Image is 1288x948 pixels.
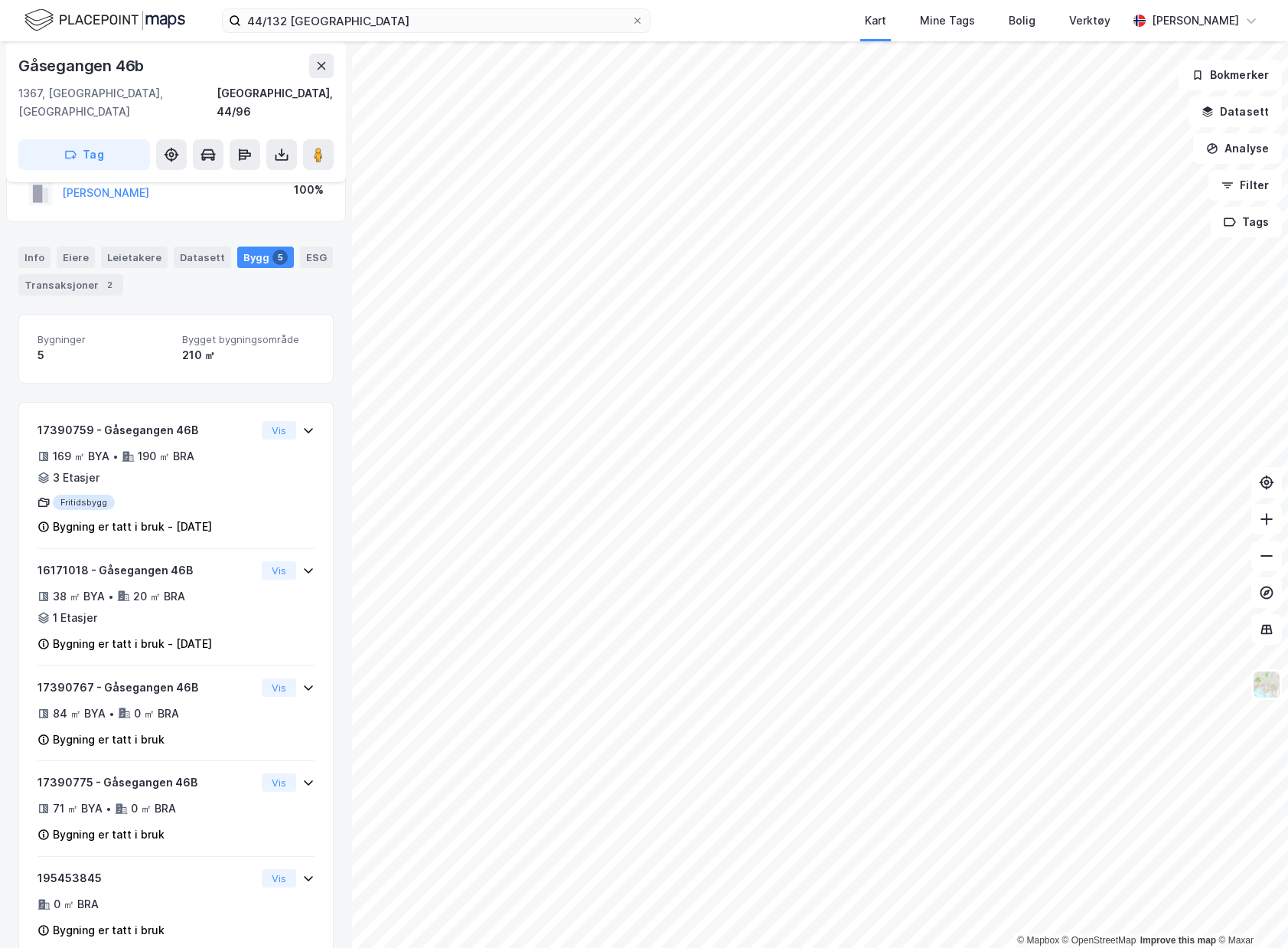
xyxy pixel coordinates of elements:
[262,561,296,580] button: Vis
[217,84,334,121] div: [GEOGRAPHIC_DATA], 44/96
[53,587,105,606] div: 38 ㎡ BYA
[53,609,97,627] div: 1 Etasjer
[1189,96,1282,127] button: Datasett
[112,450,119,463] div: •
[54,895,99,914] div: 0 ㎡ BRA
[37,869,256,888] div: 195453845
[1069,11,1110,30] div: Verktøy
[37,678,256,697] div: 17390767 - Gåsegangen 46B
[1211,874,1288,948] iframe: Chat Widget
[18,139,150,170] button: Tag
[1211,207,1282,237] button: Tags
[53,799,103,818] div: 71 ㎡ BYA
[1062,935,1136,946] a: OpenStreetMap
[53,518,212,536] div: Bygning er tatt i bruk - [DATE]
[1152,11,1239,30] div: [PERSON_NAME]
[920,11,975,30] div: Mine Tags
[37,333,170,346] span: Bygninger
[53,447,109,466] div: 169 ㎡ BYA
[1017,935,1059,946] a: Mapbox
[53,921,165,940] div: Bygning er tatt i bruk
[1252,670,1281,699] img: Z
[18,84,217,121] div: 1367, [GEOGRAPHIC_DATA], [GEOGRAPHIC_DATA]
[24,7,185,34] img: logo.f888ab2527a4732fd821a326f86c7f29.svg
[101,247,168,268] div: Leietakere
[109,708,115,720] div: •
[53,704,106,723] div: 84 ㎡ BYA
[1009,11,1035,30] div: Bolig
[53,825,165,844] div: Bygning er tatt i bruk
[1193,133,1282,164] button: Analyse
[300,247,333,268] div: ESG
[262,869,296,888] button: Vis
[865,11,886,30] div: Kart
[294,181,324,199] div: 100%
[53,635,212,653] div: Bygning er tatt i bruk - [DATE]
[37,561,256,580] div: 16171018 - Gåsegangen 46B
[134,704,179,723] div: 0 ㎡ BRA
[1211,874,1288,948] div: Kontrollprogram for chat
[131,799,176,818] div: 0 ㎡ BRA
[241,9,631,32] input: Søk på adresse, matrikkel, gårdeiere, leietakere eller personer
[182,346,315,364] div: 210 ㎡
[272,250,288,265] div: 5
[182,333,315,346] span: Bygget bygningsområde
[57,247,95,268] div: Eiere
[1179,60,1282,90] button: Bokmerker
[18,274,123,296] div: Transaksjoner
[18,54,147,78] div: Gåsegangen 46b
[108,590,114,603] div: •
[18,247,51,268] div: Info
[262,773,296,792] button: Vis
[262,421,296,440] button: Vis
[174,247,231,268] div: Datasett
[138,447,194,466] div: 190 ㎡ BRA
[133,587,185,606] div: 20 ㎡ BRA
[37,421,256,440] div: 17390759 - Gåsegangen 46B
[37,346,170,364] div: 5
[1140,935,1216,946] a: Improve this map
[1208,170,1282,201] button: Filter
[237,247,294,268] div: Bygg
[102,277,117,293] div: 2
[262,678,296,697] button: Vis
[53,731,165,749] div: Bygning er tatt i bruk
[53,469,99,487] div: 3 Etasjer
[37,773,256,792] div: 17390775 - Gåsegangen 46B
[106,803,112,815] div: •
